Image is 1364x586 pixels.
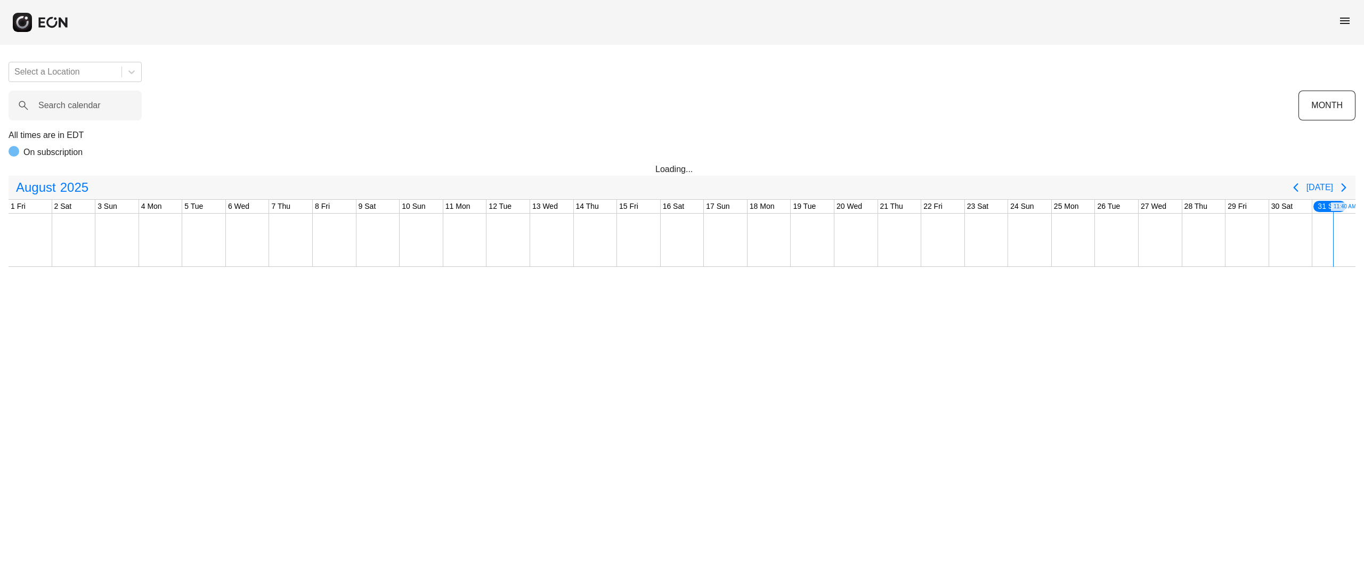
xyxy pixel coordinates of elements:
span: August [14,177,58,198]
p: On subscription [23,146,83,159]
div: 5 Tue [182,200,205,213]
div: 28 Thu [1182,200,1209,213]
div: 1 Fri [9,200,28,213]
div: 21 Thu [878,200,905,213]
div: 12 Tue [486,200,514,213]
div: 6 Wed [226,200,251,213]
div: 24 Sun [1008,200,1036,213]
div: 19 Tue [791,200,818,213]
div: 15 Fri [617,200,640,213]
div: 23 Sat [965,200,990,213]
div: Loading... [655,163,709,176]
div: 9 Sat [356,200,378,213]
div: 14 Thu [574,200,601,213]
div: 13 Wed [530,200,560,213]
label: Search calendar [38,99,101,112]
div: 25 Mon [1052,200,1081,213]
div: 31 Sun [1312,200,1346,213]
button: Next page [1333,177,1354,198]
span: 2025 [58,177,91,198]
div: 16 Sat [661,200,686,213]
div: 10 Sun [400,200,427,213]
button: Previous page [1285,177,1306,198]
span: menu [1338,14,1351,27]
div: 17 Sun [704,200,732,213]
div: 20 Wed [834,200,864,213]
div: 18 Mon [748,200,777,213]
p: All times are in EDT [9,129,1355,142]
div: 26 Tue [1095,200,1122,213]
div: 30 Sat [1269,200,1295,213]
button: [DATE] [1306,178,1333,197]
div: 29 Fri [1225,200,1249,213]
div: 4 Mon [139,200,164,213]
div: 27 Wed [1139,200,1168,213]
div: 3 Sun [95,200,119,213]
div: 7 Thu [269,200,293,213]
div: 11 Mon [443,200,473,213]
div: 2 Sat [52,200,74,213]
button: August2025 [10,177,95,198]
div: 22 Fri [921,200,945,213]
div: 8 Fri [313,200,332,213]
button: MONTH [1298,91,1355,120]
